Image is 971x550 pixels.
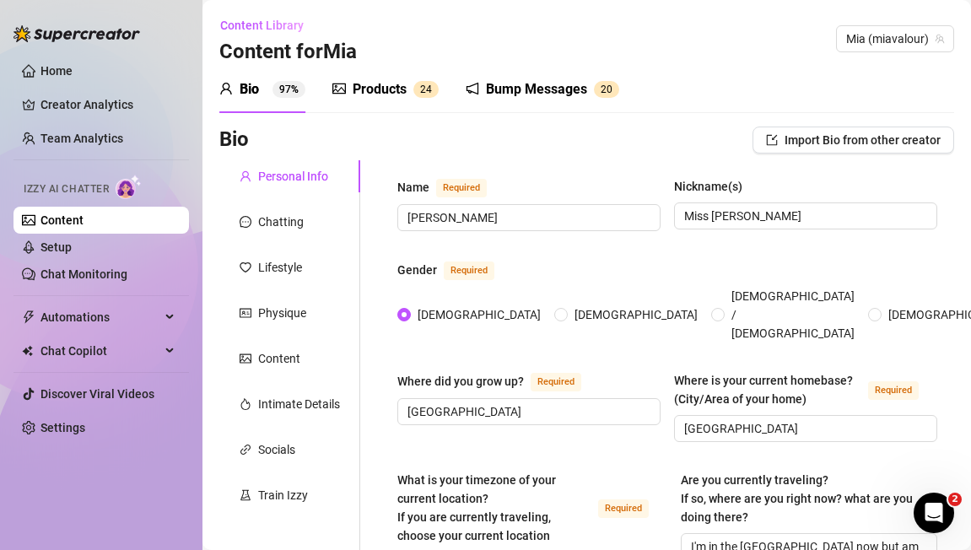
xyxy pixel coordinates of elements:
[444,262,494,280] span: Required
[948,493,962,506] span: 2
[240,398,251,410] span: fire
[598,499,649,518] span: Required
[219,12,317,39] button: Content Library
[40,132,123,145] a: Team Analytics
[436,179,487,197] span: Required
[258,486,308,504] div: Train Izzy
[684,207,924,225] input: Nickname(s)
[258,440,295,459] div: Socials
[272,81,305,98] sup: 97%
[914,493,954,533] iframe: Intercom live chat
[40,304,160,331] span: Automations
[674,177,754,196] label: Nickname(s)
[40,240,72,254] a: Setup
[407,208,647,227] input: Name
[219,127,249,154] h3: Bio
[240,489,251,501] span: experiment
[40,337,160,364] span: Chat Copilot
[594,81,619,98] sup: 20
[40,64,73,78] a: Home
[40,421,85,434] a: Settings
[413,81,439,98] sup: 24
[684,419,924,438] input: Where is your current homebase? (City/Area of your home)
[753,127,954,154] button: Import Bio from other creator
[258,167,328,186] div: Personal Info
[785,133,941,147] span: Import Bio from other creator
[674,371,861,408] div: Where is your current homebase? (City/Area of your home)
[601,84,607,95] span: 2
[219,82,233,95] span: user
[397,473,556,542] span: What is your timezone of your current location? If you are currently traveling, choose your curre...
[725,287,861,342] span: [DEMOGRAPHIC_DATA] / [DEMOGRAPHIC_DATA]
[240,170,251,182] span: user
[220,19,304,32] span: Content Library
[397,178,429,197] div: Name
[353,79,407,100] div: Products
[397,260,513,280] label: Gender
[40,267,127,281] a: Chat Monitoring
[568,305,704,324] span: [DEMOGRAPHIC_DATA]
[531,373,581,391] span: Required
[240,307,251,319] span: idcard
[40,91,175,118] a: Creator Analytics
[607,84,612,95] span: 0
[40,213,84,227] a: Content
[240,262,251,273] span: heart
[766,134,778,146] span: import
[332,82,346,95] span: picture
[486,79,587,100] div: Bump Messages
[258,349,300,368] div: Content
[24,181,109,197] span: Izzy AI Chatter
[40,387,154,401] a: Discover Viral Videos
[426,84,432,95] span: 4
[868,381,919,400] span: Required
[397,372,524,391] div: Where did you grow up?
[258,304,306,322] div: Physique
[466,82,479,95] span: notification
[22,310,35,324] span: thunderbolt
[240,79,259,100] div: Bio
[420,84,426,95] span: 2
[674,177,742,196] div: Nickname(s)
[397,371,600,391] label: Where did you grow up?
[846,26,944,51] span: Mia (miavalour)
[116,175,142,199] img: AI Chatter
[219,39,357,66] h3: Content for Mia
[13,25,140,42] img: logo-BBDzfeDw.svg
[411,305,548,324] span: [DEMOGRAPHIC_DATA]
[22,345,33,357] img: Chat Copilot
[240,216,251,228] span: message
[258,258,302,277] div: Lifestyle
[258,395,340,413] div: Intimate Details
[240,444,251,456] span: link
[407,402,647,421] input: Where did you grow up?
[397,261,437,279] div: Gender
[240,353,251,364] span: picture
[935,34,945,44] span: team
[674,371,937,408] label: Where is your current homebase? (City/Area of your home)
[397,177,505,197] label: Name
[681,473,913,524] span: Are you currently traveling? If so, where are you right now? what are you doing there?
[258,213,304,231] div: Chatting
